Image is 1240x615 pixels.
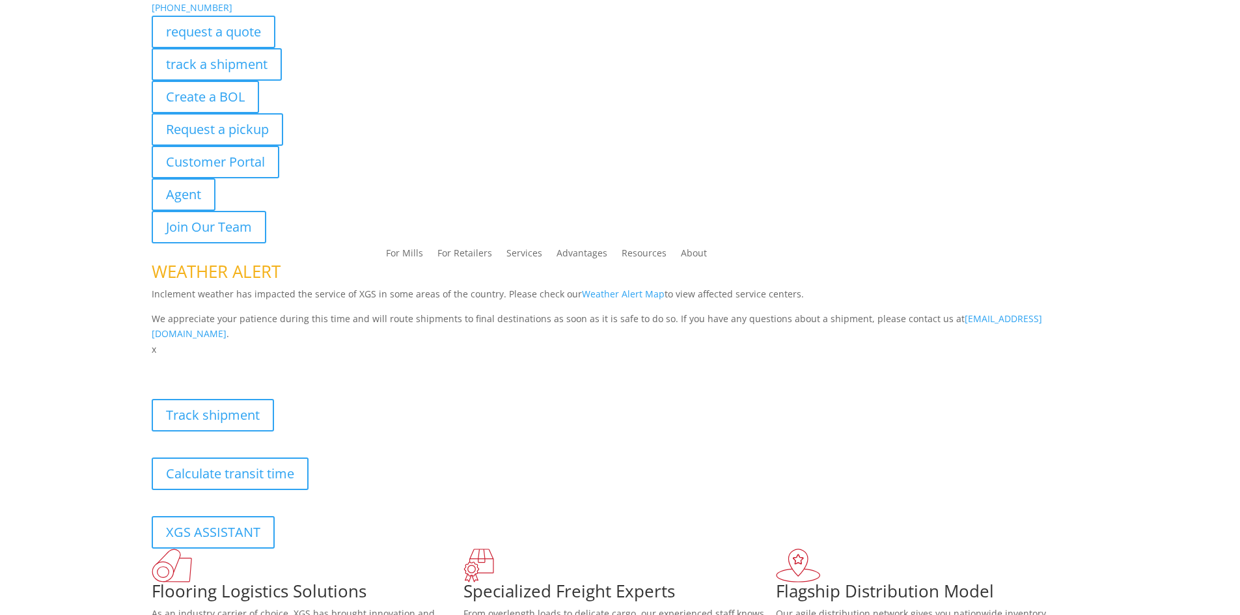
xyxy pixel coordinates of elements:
p: We appreciate your patience during this time and will route shipments to final destinations as so... [152,311,1089,342]
a: Request a pickup [152,113,283,146]
h1: Specialized Freight Experts [463,582,776,606]
img: xgs-icon-total-supply-chain-intelligence-red [152,549,192,582]
b: Visibility, transparency, and control for your entire supply chain. [152,359,442,372]
span: WEATHER ALERT [152,260,281,283]
a: Create a BOL [152,81,259,113]
a: Services [506,249,542,263]
a: Customer Portal [152,146,279,178]
a: Track shipment [152,399,274,431]
a: [PHONE_NUMBER] [152,1,232,14]
p: x [152,342,1089,357]
a: Join Our Team [152,211,266,243]
a: For Mills [386,249,423,263]
a: Weather Alert Map [582,288,665,300]
h1: Flagship Distribution Model [776,582,1088,606]
a: Agent [152,178,215,211]
a: Advantages [557,249,607,263]
img: xgs-icon-flagship-distribution-model-red [776,549,821,582]
img: xgs-icon-focused-on-flooring-red [463,549,494,582]
a: About [681,249,707,263]
h1: Flooring Logistics Solutions [152,582,464,606]
a: track a shipment [152,48,282,81]
a: XGS ASSISTANT [152,516,275,549]
a: Resources [622,249,667,263]
p: Inclement weather has impacted the service of XGS in some areas of the country. Please check our ... [152,286,1089,311]
a: Calculate transit time [152,458,309,490]
a: request a quote [152,16,275,48]
a: For Retailers [437,249,492,263]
